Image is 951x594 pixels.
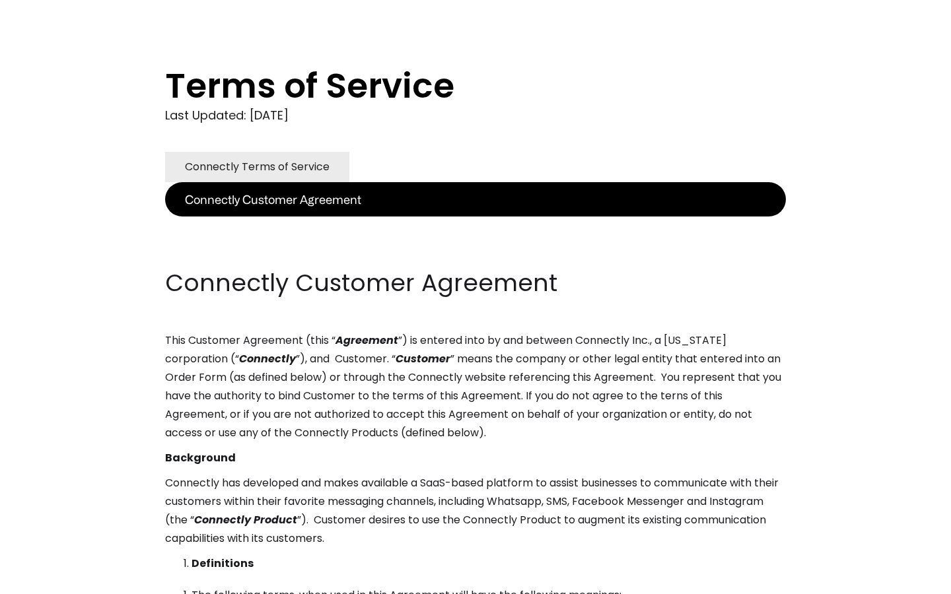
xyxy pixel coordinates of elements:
[185,158,330,176] div: Connectly Terms of Service
[26,571,79,589] ul: Language list
[165,450,236,465] strong: Background
[192,556,254,571] strong: Definitions
[185,190,361,209] div: Connectly Customer Agreement
[165,216,786,235] p: ‍
[165,106,786,125] div: Last Updated: [DATE]
[165,66,733,106] h1: Terms of Service
[165,474,786,548] p: Connectly has developed and makes available a SaaS-based platform to assist businesses to communi...
[239,351,296,366] em: Connectly
[165,242,786,260] p: ‍
[165,267,786,300] h2: Connectly Customer Agreement
[194,512,297,527] em: Connectly Product
[396,351,450,366] em: Customer
[335,333,398,348] em: Agreement
[165,331,786,442] p: This Customer Agreement (this “ ”) is entered into by and between Connectly Inc., a [US_STATE] co...
[13,570,79,589] aside: Language selected: English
